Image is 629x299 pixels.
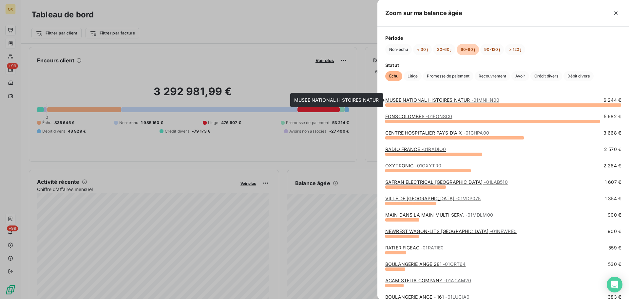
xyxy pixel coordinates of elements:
[385,71,402,81] button: Échu
[385,179,508,185] a: SAFRAN ELECTRICAL [GEOGRAPHIC_DATA]
[426,114,452,119] span: - 01FONSC0
[385,34,621,41] span: Période
[385,146,446,152] a: RADIO FRANCE
[385,196,481,201] a: VILLE DE [GEOGRAPHIC_DATA]
[443,261,466,267] span: - 01ORT64
[385,261,466,267] a: BOULANGERIE ANGE 281
[603,97,621,103] span: 6 244 €
[471,97,499,103] span: - 01MNHN00
[480,44,504,55] button: 90-120 j
[505,44,525,55] button: > 120 j
[385,97,499,103] a: MUSEE NATIONAL HISTOIRES NATUR
[608,261,621,267] span: 530 €
[484,179,507,185] span: - 01LAB510
[385,228,517,234] a: NEWREST WAGON-LITS [GEOGRAPHIC_DATA]
[464,130,489,136] span: - 01CHPA00
[603,130,621,136] span: 3 668 €
[530,71,562,81] button: Crédit divers
[444,278,471,283] span: - 01ACAM20
[421,245,444,250] span: - 01RATIE0
[608,212,621,218] span: 900 €
[605,179,621,185] span: 1 607 €
[385,62,621,69] span: Statut
[608,228,621,235] span: 900 €
[413,44,432,55] button: < 30 j
[475,71,510,81] button: Recouvrement
[421,146,446,152] span: - 01RADIO0
[385,245,444,250] a: RATIER FIGEAC
[415,163,441,168] span: - 01OXYTR0
[456,196,481,201] span: - 01VDP075
[385,44,412,55] button: Non-échu
[433,44,455,55] button: 30-60 j
[294,97,379,103] span: MUSEE NATIONAL HISTOIRES NATUR
[605,195,621,202] span: 1 354 €
[385,212,493,218] a: MAIN DANS LA MAIN MULTI SERV.
[385,278,471,283] a: ACAM STELIA COMPANY
[511,71,529,81] button: Avoir
[490,228,517,234] span: - 01NEWRE0
[607,277,622,292] div: Open Intercom Messenger
[604,113,621,120] span: 5 682 €
[385,130,489,136] a: CENTRE HOSPITALIER PAYS D'AIX
[466,212,493,218] span: - 01MDLM00
[385,114,452,119] a: FONSCOLOMBES
[608,245,621,251] span: 559 €
[603,162,621,169] span: 2 264 €
[423,71,473,81] button: Promesse de paiement
[604,146,621,153] span: 2 570 €
[563,71,594,81] button: Débit divers
[404,71,422,81] button: Litige
[457,44,479,55] button: 60-90 j
[385,9,463,18] h5: Zoom sur ma balance âgée
[385,163,441,168] a: OXYTRONIC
